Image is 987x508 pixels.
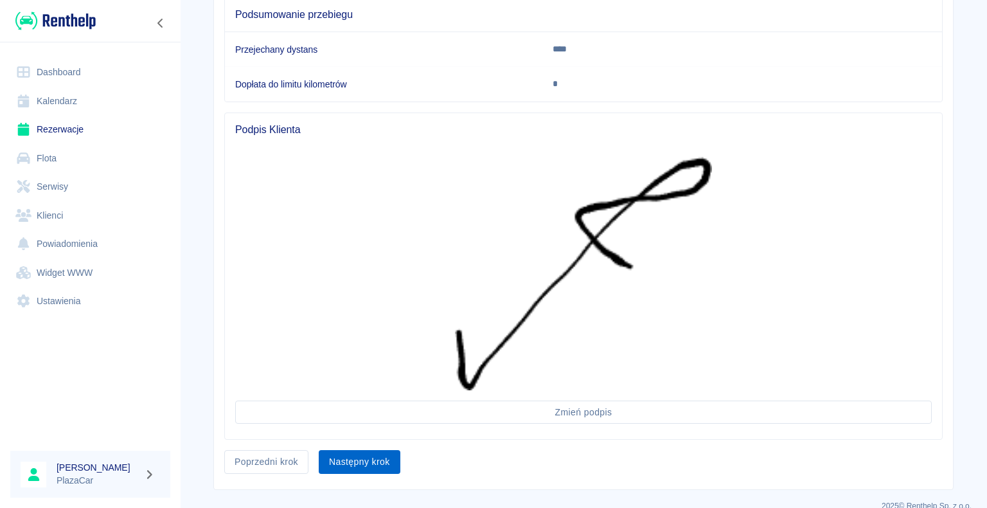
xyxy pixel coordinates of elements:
[455,157,712,390] img: Podpis
[10,230,170,259] a: Powiadomienia
[10,287,170,316] a: Ustawienia
[151,15,170,32] button: Zwiń nawigację
[224,450,308,474] button: Poprzedni krok
[235,401,932,424] button: Zmień podpis
[15,10,96,32] img: Renthelp logo
[10,172,170,201] a: Serwisy
[235,78,532,91] h6: Dopłata do limitu kilometrów
[10,201,170,230] a: Klienci
[10,115,170,144] a: Rezerwacje
[319,450,400,474] button: Następny krok
[10,10,96,32] a: Renthelp logo
[10,144,170,173] a: Flota
[235,8,932,21] span: Podsumowanie przebiegu
[57,461,139,474] h6: [PERSON_NAME]
[10,58,170,87] a: Dashboard
[235,43,532,56] h6: Przejechany dystans
[10,87,170,116] a: Kalendarz
[235,123,932,136] span: Podpis Klienta
[10,259,170,287] a: Widget WWW
[57,474,139,487] p: PlazaCar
